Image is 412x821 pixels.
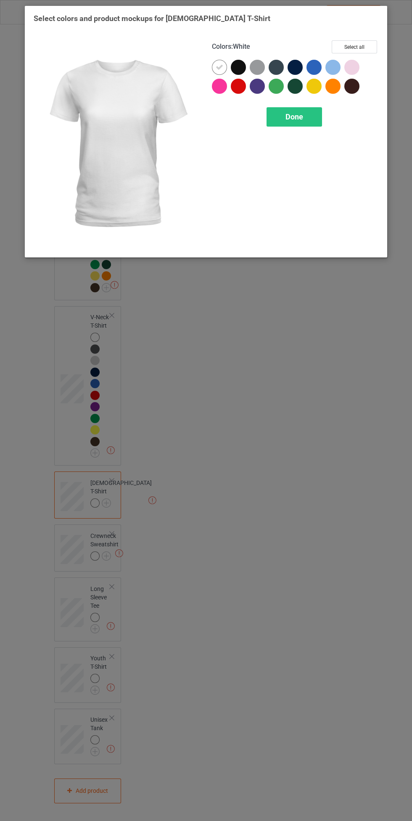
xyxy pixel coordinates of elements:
h4: : [212,42,250,51]
span: Select colors and product mockups for [DEMOGRAPHIC_DATA] T-Shirt [34,14,270,23]
button: Select all [332,40,377,53]
span: Done [285,112,303,121]
img: regular.jpg [34,40,200,249]
span: Colors [212,42,231,50]
span: White [233,42,250,50]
